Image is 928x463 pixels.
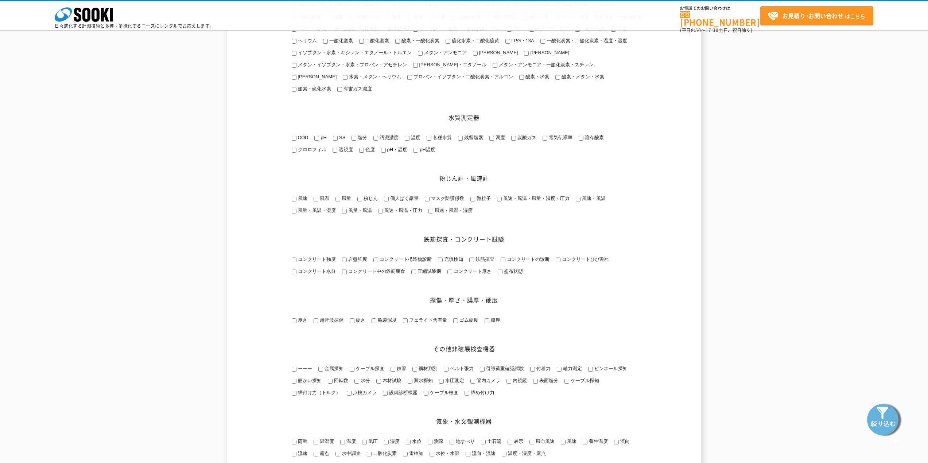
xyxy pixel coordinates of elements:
[443,256,463,262] span: 充填検知
[292,379,296,384] input: 筋かい探知
[318,439,334,444] span: 温湿度
[354,317,365,323] span: 硬さ
[438,258,443,262] input: 充填検知
[510,38,534,43] span: LPG・13A
[583,135,604,140] span: 溶存酸素
[292,148,296,153] input: クロロフィル
[458,136,463,141] input: 残留塩素
[418,62,487,67] span: [PERSON_NAME]・エタノール
[485,318,489,323] input: 膜厚
[333,136,338,141] input: SS
[463,135,483,140] span: 残留塩素
[342,270,347,274] input: コンクリート中の鉄筋腐食
[430,196,464,201] span: マスク防護係数
[475,196,491,201] span: 微粒子
[296,317,307,323] span: 厚さ
[354,379,359,384] input: 水分
[524,51,529,56] input: [PERSON_NAME]
[501,258,505,262] input: コンクリートの診断
[432,439,443,444] span: 測深
[498,270,502,274] input: 塗布状態
[352,136,356,141] input: 塩分
[373,258,378,262] input: コンクリート構造物診断
[444,378,464,383] span: 水圧測定
[475,378,500,383] span: 管内カメラ
[55,24,214,28] p: 日々進化する計測技術と多種・多様化するニーズにレンタルでお応えします。
[449,366,474,371] span: ベルト張力
[296,147,326,152] span: クロロフィル
[538,378,558,383] span: 表面塩分
[292,391,296,396] input: 締付け力（トルク）
[347,391,352,396] input: 点検カメラ
[458,317,478,323] span: ゴム硬度
[412,74,513,79] span: プロパン・イソブタン・二酸化炭素・アルゴン
[342,209,347,213] input: 風量・風温
[362,196,378,201] span: 粉じん
[335,452,340,456] input: 水中調査
[519,75,524,80] input: 酸素・水素
[561,440,566,444] input: 風速
[583,440,587,444] input: 養生温度
[383,391,388,396] input: 設備診断機器
[581,196,606,201] span: 風速・風温
[505,39,510,44] input: LPG・13A
[562,366,582,371] span: 軸力測定
[292,367,296,372] input: ーーー
[431,135,452,140] span: 各種水質
[556,258,560,262] input: コンクリートひび割れ
[296,208,336,213] span: 風量・風温・湿度
[296,196,307,201] span: 風速
[342,258,347,262] input: 岩盤強度
[384,197,389,201] input: 個人ばく露量
[389,439,400,444] span: 湿度
[502,196,570,201] span: 風速・風温・風量・湿度・圧力
[534,439,555,444] span: 風向風速
[286,417,643,425] h2: 気象・水文観測機器
[367,452,372,456] input: 二酸化炭素
[412,378,433,383] span: 漏水探知
[547,135,572,140] span: 電気伝導率
[593,366,628,371] span: ピンホール探知
[323,39,328,44] input: 一酸化窒素
[545,38,627,43] span: 一酸化炭素・二酸化炭素・温度・湿度
[424,391,428,396] input: ケーブル検査
[450,440,454,444] input: 地すべり
[555,75,560,80] input: 酸素・メタン・水素
[318,367,323,372] input: 金属探知
[408,451,423,456] span: 雷検知
[292,63,296,68] input: メタン・イソブタン・水素・プロパン・アセチレン
[782,11,843,20] strong: お見積り･お問い合わせ
[350,318,354,323] input: 硬さ
[411,270,416,274] input: 圧縮試験機
[292,270,296,274] input: コンクリート水分
[347,268,405,274] span: コンクリート中の鉄筋腐食
[286,345,643,353] h2: その他非破壊検査機器
[337,87,342,92] input: 有害ガス濃度
[405,136,409,141] input: 温度
[768,11,865,21] span: はこちら
[512,439,523,444] span: 表示
[356,135,367,140] span: 塩分
[434,451,459,456] span: 水位・水温
[428,209,433,213] input: 風速・風温・湿度
[486,439,501,444] span: 土石流
[481,440,486,444] input: 土石流
[328,38,353,43] span: 一酸化窒素
[391,367,395,372] input: 鉄管
[564,379,569,384] input: ケーブル探知
[587,439,608,444] span: 養生温度
[319,135,327,140] span: pH
[619,439,630,444] span: 流向
[478,50,518,55] span: [PERSON_NAME]
[372,318,376,323] input: 亀裂深度
[494,135,505,140] span: 濁度
[408,317,447,323] span: フェライト含有量
[466,452,470,456] input: 流向・流速
[323,366,343,371] span: 金属探知
[403,318,408,323] input: フェライト含有量
[314,452,318,456] input: 露点
[433,208,473,213] span: 風速・風温・湿度
[506,451,546,456] span: 温度・湿度・露点
[292,87,296,92] input: 酸素・硫化水素
[367,439,378,444] span: 気圧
